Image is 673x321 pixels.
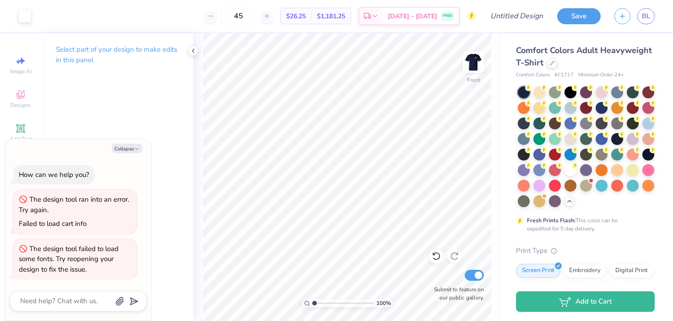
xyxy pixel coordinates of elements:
[563,264,607,278] div: Embroidery
[609,264,654,278] div: Digital Print
[516,291,655,312] button: Add to Cart
[19,195,129,214] div: The design tool ran into an error. Try again.
[11,102,31,109] span: Designs
[10,68,32,75] span: Image AI
[286,11,306,21] span: $26.25
[642,11,650,21] span: BL
[557,8,601,24] button: Save
[464,53,483,71] img: Front
[527,217,575,224] strong: Fresh Prints Flash:
[19,170,89,179] div: How can we help you?
[221,8,256,24] input: – –
[429,285,484,302] label: Submit to feature on our public gallery.
[56,44,179,65] p: Select part of your design to make edits in this panel
[554,71,574,79] span: # C1717
[516,45,652,68] span: Comfort Colors Adult Heavyweight T-Shirt
[516,246,655,256] div: Print Type
[10,135,32,143] span: Add Text
[376,299,391,307] span: 100 %
[112,144,142,153] button: Collapse
[443,13,452,19] span: FREE
[483,7,550,25] input: Untitled Design
[578,71,624,79] span: Minimum Order: 24 +
[637,8,655,24] a: BL
[516,71,550,79] span: Comfort Colors
[19,219,87,228] div: Failed to load cart info
[19,244,119,274] div: The design tool failed to load some fonts. Try reopening your design to fix the issue.
[527,216,640,233] div: This color can be expedited for 5 day delivery.
[317,11,345,21] span: $1,181.25
[516,264,560,278] div: Screen Print
[467,76,480,84] div: Front
[388,11,437,21] span: [DATE] - [DATE]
